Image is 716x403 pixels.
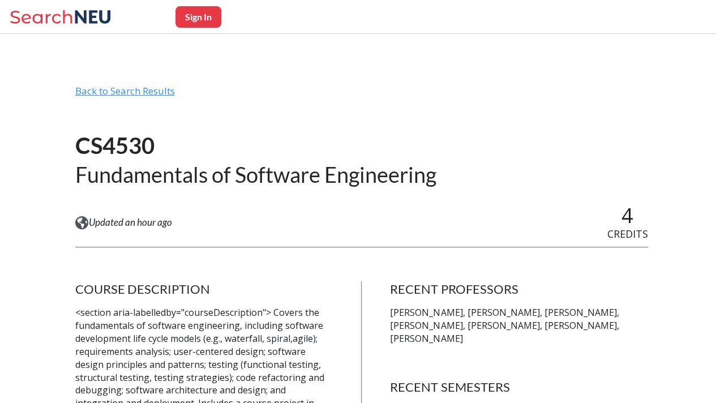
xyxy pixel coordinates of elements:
[390,281,648,297] h4: RECENT PROFESSORS
[75,131,436,160] h1: CS4530
[89,216,172,229] span: Updated an hour ago
[175,6,221,28] button: Sign In
[75,161,436,188] h2: Fundamentals of Software Engineering
[607,227,648,241] span: CREDITS
[621,201,633,229] span: 4
[390,306,648,345] p: [PERSON_NAME], [PERSON_NAME], [PERSON_NAME], [PERSON_NAME], [PERSON_NAME], [PERSON_NAME], [PERSON...
[75,281,333,297] h4: COURSE DESCRIPTION
[390,379,648,395] h4: RECENT SEMESTERS
[75,85,648,106] div: Back to Search Results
